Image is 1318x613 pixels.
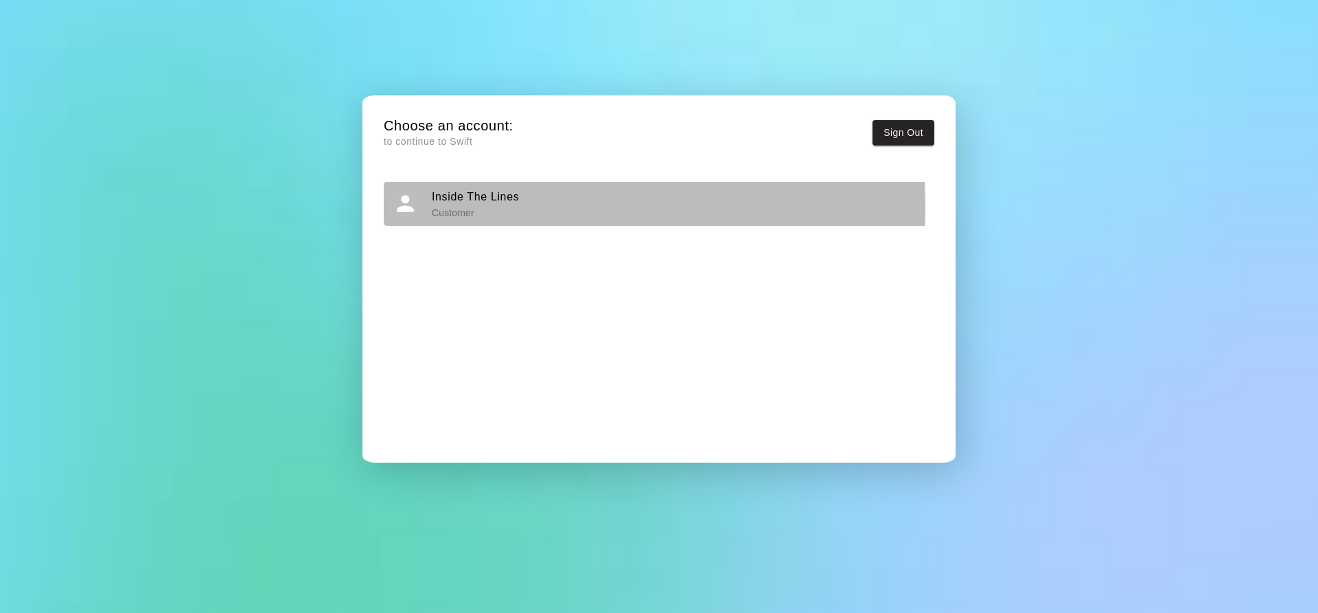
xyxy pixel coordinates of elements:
p: to continue to Swift [384,135,513,149]
button: Inside The Lines Customer [384,182,934,225]
p: Customer [432,206,519,220]
button: Sign Out [872,120,934,146]
h5: Choose an account: [384,117,513,135]
h6: Inside The Lines [432,188,519,206]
